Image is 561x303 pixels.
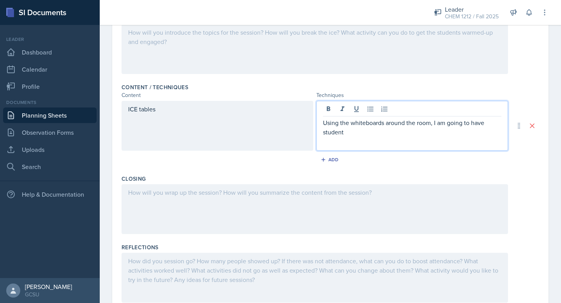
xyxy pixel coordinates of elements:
[3,79,97,94] a: Profile
[25,283,72,291] div: [PERSON_NAME]
[3,36,97,43] div: Leader
[3,62,97,77] a: Calendar
[3,159,97,174] a: Search
[122,83,188,91] label: Content / Techniques
[3,187,97,202] div: Help & Documentation
[25,291,72,298] div: GCSU
[122,243,159,251] label: Reflections
[322,157,339,163] div: Add
[122,91,313,99] div: Content
[445,5,499,14] div: Leader
[3,125,97,140] a: Observation Forms
[3,107,97,123] a: Planning Sheets
[122,175,146,183] label: Closing
[128,104,307,114] p: ICE tables
[3,99,97,106] div: Documents
[323,118,501,137] p: Using the whiteboards around the room, I am going to have student
[316,91,508,99] div: Techniques
[318,154,343,166] button: Add
[3,44,97,60] a: Dashboard
[445,12,499,21] div: CHEM 1212 / Fall 2025
[3,142,97,157] a: Uploads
